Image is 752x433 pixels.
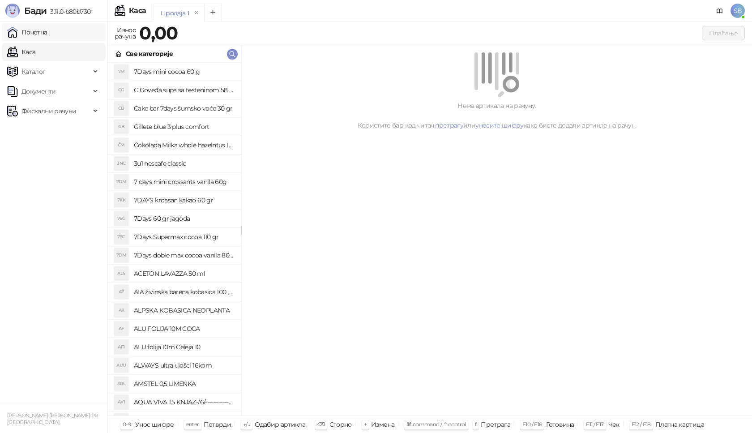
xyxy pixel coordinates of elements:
[731,4,745,18] span: SB
[114,395,128,409] div: AV1
[522,421,542,428] span: F10 / F16
[186,421,199,428] span: enter
[114,303,128,317] div: AK
[114,322,128,336] div: AF
[114,138,128,152] div: ČM
[114,156,128,171] div: 3NC
[364,421,367,428] span: +
[134,248,234,262] h4: 7Days doble max cocoa vanila 80 gr
[114,285,128,299] div: AŽ
[7,23,47,41] a: Почетна
[134,211,234,226] h4: 7Days 60 gr jagoda
[114,377,128,391] div: A0L
[7,412,98,425] small: [PERSON_NAME] [PERSON_NAME] PR [GEOGRAPHIC_DATA]
[108,63,241,416] div: grid
[475,121,524,129] a: унесите шифру
[114,358,128,373] div: AUU
[608,419,620,430] div: Чек
[632,421,651,428] span: F12 / F18
[161,8,189,18] div: Продаја 1
[134,138,234,152] h4: Čokolada Milka whole hazelntus 100 gr
[114,120,128,134] div: GB
[114,340,128,354] div: AF1
[134,413,234,428] h4: AQUA VIVA REBOOT 0.75L-/12/--
[114,230,128,244] div: 7SC
[702,26,745,40] button: Плаћање
[546,419,574,430] div: Готовина
[21,63,46,81] span: Каталог
[114,211,128,226] div: 76G
[134,230,234,244] h4: 7Days Supermax cocoa 110 gr
[134,285,234,299] h4: AIA živinska barena kobasica 100 gr
[134,303,234,317] h4: ALPSKA KOBASICA NEOPLANTA
[21,82,56,100] span: Документи
[5,4,20,18] img: Logo
[129,7,146,14] div: Каса
[134,120,234,134] h4: Gillete blue 3 plus comfort
[114,83,128,97] div: CG
[204,419,231,430] div: Потврди
[204,4,222,21] button: Add tab
[7,43,35,61] a: Каса
[435,121,463,129] a: претрагу
[114,248,128,262] div: 7DM
[114,266,128,281] div: AL5
[113,24,137,42] div: Износ рачуна
[655,419,704,430] div: Платна картица
[371,419,394,430] div: Измена
[713,4,727,18] a: Документација
[126,49,173,59] div: Све категорије
[134,395,234,409] h4: AQUA VIVA 1.5 KNJAZ-/6/-----------------
[24,5,47,16] span: Бади
[114,101,128,116] div: CB
[123,421,131,428] span: 0-9
[134,64,234,79] h4: 7Days mini cocoa 60 g
[134,175,234,189] h4: 7 days mini crossants vanila 60g
[114,413,128,428] div: AVR
[134,101,234,116] h4: Cake bar 7days šumsko voće 30 gr
[317,421,325,428] span: ⌫
[329,419,352,430] div: Сторно
[134,83,234,97] h4: C Goveđa supa sa testeninom 58 grama
[586,421,603,428] span: F11 / F17
[191,9,202,17] button: remove
[114,175,128,189] div: 7DM
[134,322,234,336] h4: ALU FOLIJA 10M COCA
[139,22,178,44] strong: 0,00
[47,8,90,16] span: 3.11.0-b80b730
[21,102,76,120] span: Фискални рачуни
[134,193,234,207] h4: 7DAYS kroasan kakao 60 gr
[134,340,234,354] h4: ALU folija 10m Celeja 10
[475,421,476,428] span: f
[134,358,234,373] h4: ALWAYS ultra ulošci 16kom
[134,266,234,281] h4: ACETON LAVAZZA 50 ml
[134,377,234,391] h4: AMSTEL 0,5 LIMENKA
[255,419,305,430] div: Одабир артикла
[134,156,234,171] h4: 3u1 nescafe classic
[406,421,466,428] span: ⌘ command / ⌃ control
[114,64,128,79] div: 7M
[481,419,510,430] div: Претрага
[252,101,741,130] div: Нема артикала на рачуну. Користите бар код читач, или како бисте додали артикле на рачун.
[114,193,128,207] div: 7KK
[243,421,250,428] span: ↑/↓
[135,419,174,430] div: Унос шифре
